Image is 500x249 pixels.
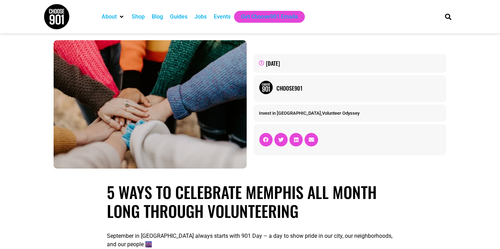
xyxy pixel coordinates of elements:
a: Events [214,13,231,21]
span: , [259,111,359,116]
div: Share on twitter [274,133,288,146]
div: Share on email [304,133,318,146]
h1: 5 ways to celebrate Memphis all month long through volunteering [107,183,393,220]
a: About [102,13,117,21]
div: Search [442,11,454,22]
img: Picture of Choose901 [259,80,273,94]
a: Jobs [194,13,207,21]
img: A group of people in Memphis standing in a circle place their hands together in the center, celeb... [54,40,247,169]
div: Share on linkedin [289,133,303,146]
div: Share on facebook [259,133,273,146]
span: September in [GEOGRAPHIC_DATA] always starts with 901 Day – a day to show pride in our city, our ... [107,233,392,248]
a: Volunteer Odyssey [322,111,359,116]
div: About [98,11,128,23]
a: Shop [132,13,145,21]
a: Invest in [GEOGRAPHIC_DATA] [259,111,321,116]
nav: Main nav [98,11,433,23]
a: Blog [152,13,163,21]
a: Choose901 [276,84,441,92]
a: Get Choose901 Emails [241,13,298,21]
time: [DATE] [266,59,280,67]
a: Guides [170,13,187,21]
